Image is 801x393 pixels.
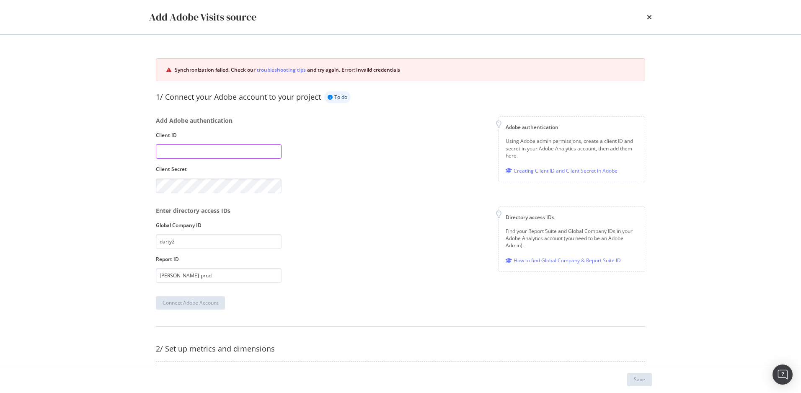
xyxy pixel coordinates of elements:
div: Find your Report Suite and Global Company IDs in your Adobe Analytics account (you need to be an ... [506,228,638,249]
div: Adobe authentication [506,124,638,131]
div: Mots-clés [104,49,128,55]
div: 2/ Set up metrics and dimensions [156,344,645,354]
button: Save [627,373,652,386]
div: danger banner [156,58,645,81]
div: Connect Adobe Account [163,299,218,306]
a: How to find Global Company & Report Suite ID [506,256,621,265]
img: tab_domain_overview_orange.svg [34,49,41,55]
label: Client Secret [156,165,282,173]
div: times [647,10,652,24]
label: Global Company ID [156,222,282,229]
div: 1/ Connect your Adobe account to your project [156,92,321,103]
label: Report ID [156,256,282,263]
label: Client ID [156,132,282,139]
div: Domaine: [DOMAIN_NAME] [22,22,95,28]
div: Enter directory access IDs [156,207,282,215]
div: v 4.0.25 [23,13,41,20]
div: Open Intercom Messenger [773,365,793,385]
div: Add Adobe Visits source [149,10,256,24]
div: Domaine [43,49,65,55]
button: Connect Adobe Account [156,296,225,310]
img: website_grey.svg [13,22,20,28]
div: info label [324,91,351,103]
a: Creating Client ID and Client Secret in Adobe [506,166,618,175]
div: Synchronization failed. Check our and try again. Error: Invalid credentials [175,65,635,74]
img: logo_orange.svg [13,13,20,20]
div: Save [634,376,645,383]
div: Add Adobe authentication [156,116,282,125]
span: To do [334,95,347,100]
a: troubleshooting tips [257,65,306,74]
img: tab_keywords_by_traffic_grey.svg [95,49,102,55]
div: Using Adobe admin permissions, create a client ID and secret in your Adobe Analytics account, the... [506,137,638,159]
div: Directory access IDs [506,214,638,221]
